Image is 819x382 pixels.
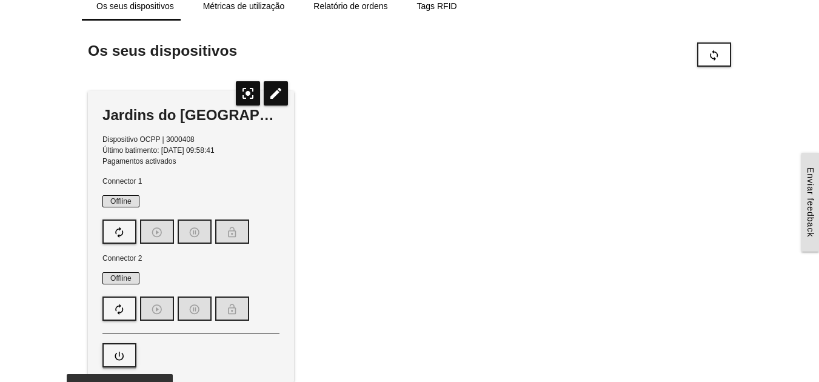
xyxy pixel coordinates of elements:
i: edit [264,81,288,106]
i: autorenew [113,221,125,244]
div: Jardins do [GEOGRAPHIC_DATA] [102,106,279,125]
span: Os seus dispositivos [88,42,237,59]
button: autorenew [102,219,136,244]
button: power_settings_new [102,343,136,367]
i: power_settings_new [113,344,125,367]
p: Connector 1 [102,176,279,187]
i: center_focus_strong [236,81,260,106]
p: Connector 2 [102,253,279,264]
a: Enviar feedback [801,153,819,252]
button: sync [697,42,731,67]
span: Offline [102,272,139,284]
span: Dispositivo OCPP | 3000408 [102,135,195,144]
button: autorenew [102,297,136,321]
i: sync [708,44,720,67]
span: Offline [102,195,139,207]
span: Último batimento: [DATE] 09:58:41 [102,146,215,155]
span: Pagamentos activados [102,157,176,166]
i: autorenew [113,298,125,321]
